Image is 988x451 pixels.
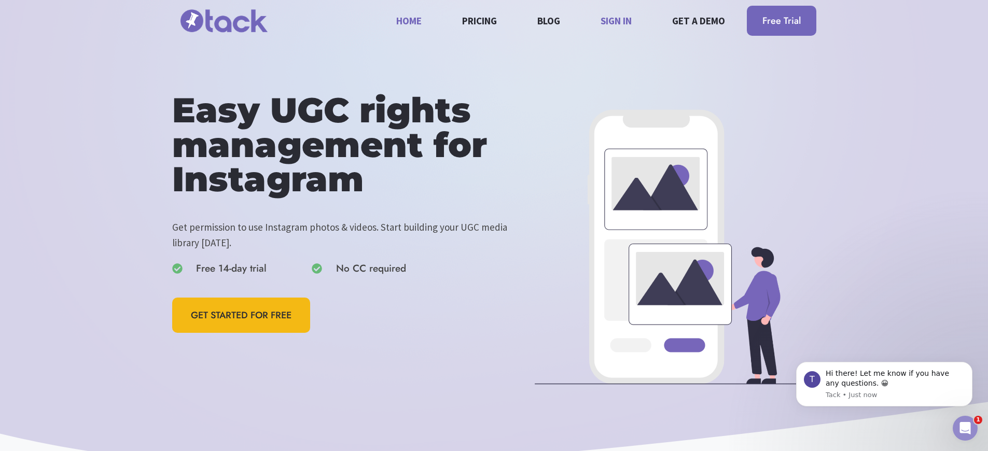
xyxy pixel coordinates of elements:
a: Blog [532,7,566,34]
a: Get a demo [666,7,731,34]
iframe: Intercom live chat [953,416,978,441]
span: GET STARTED FOR FREE [191,308,291,323]
img: tack [172,4,276,38]
a: Free Trial [747,6,816,36]
a: GET STARTED FOR FREE [172,298,310,333]
h1: Easy UGC rights management for Instagram [172,93,530,197]
span: 1 [974,416,982,424]
span: No CC required [336,261,406,276]
img: Illustration of person looking at an Instagram-style photo feed on a mobile phone [535,109,811,385]
p: Get permission to use Instagram photos & videos. Start building your UGC media library [DATE]. [172,219,530,251]
nav: Primary [391,7,731,34]
span: Free 14-day trial​ [196,261,267,276]
a: Home [391,7,428,34]
iframe: Intercom notifications message [781,346,988,423]
a: Sign in [595,7,638,34]
a: Pricing [456,7,503,34]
